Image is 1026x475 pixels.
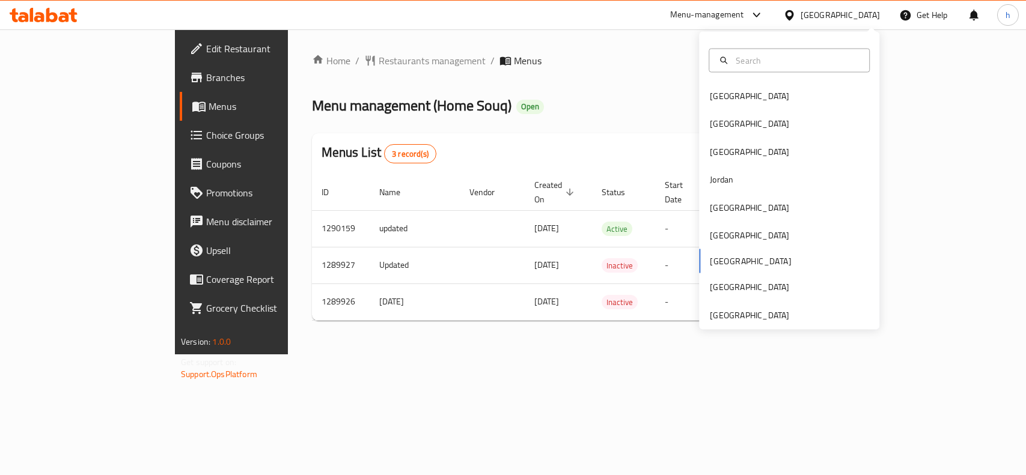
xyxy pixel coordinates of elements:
a: Support.OpsPlatform [181,366,257,382]
div: [GEOGRAPHIC_DATA] [710,229,789,242]
a: Upsell [180,236,346,265]
span: Version: [181,334,210,349]
span: Coverage Report [206,272,337,286]
span: Active [602,222,632,236]
span: Get support on: [181,354,236,370]
span: Vendor [469,185,510,199]
div: [GEOGRAPHIC_DATA] [710,308,789,321]
span: Edit Restaurant [206,41,337,56]
td: updated [370,210,460,247]
span: Menu disclaimer [206,214,337,229]
a: Coverage Report [180,265,346,294]
span: Inactive [602,295,638,309]
div: [GEOGRAPHIC_DATA] [801,8,880,22]
span: [DATE] [534,220,559,236]
span: Grocery Checklist [206,301,337,315]
a: Restaurants management [364,53,486,68]
td: Updated [370,247,460,283]
span: Status [602,185,641,199]
div: Inactive [602,295,638,309]
a: Edit Restaurant [180,34,346,63]
nav: breadcrumb [312,53,827,68]
td: - [655,210,713,247]
table: enhanced table [312,174,909,321]
a: Menu disclaimer [180,207,346,236]
div: [GEOGRAPHIC_DATA] [710,280,789,294]
div: Open [516,100,544,114]
span: Menus [209,99,337,113]
span: Coupons [206,157,337,171]
a: Choice Groups [180,121,346,150]
span: Menu management ( Home Souq ) [312,92,511,119]
a: Branches [180,63,346,92]
span: 1.0.0 [212,334,231,349]
span: h [1006,8,1010,22]
span: Inactive [602,259,638,273]
input: Search [731,53,862,67]
span: Promotions [206,186,337,200]
span: Menus [514,53,542,68]
div: [GEOGRAPHIC_DATA] [710,201,789,214]
a: Menus [180,92,346,121]
div: [GEOGRAPHIC_DATA] [710,89,789,103]
span: [DATE] [534,294,559,309]
div: Jordan [710,173,733,186]
td: - [655,283,713,320]
span: Choice Groups [206,128,337,142]
span: Open [516,101,544,112]
a: Grocery Checklist [180,294,346,322]
span: Branches [206,70,337,85]
div: [GEOGRAPHIC_DATA] [710,117,789,130]
div: [GEOGRAPHIC_DATA] [710,145,789,158]
span: 3 record(s) [385,148,436,160]
td: [DATE] [370,283,460,320]
div: Total records count [384,144,436,163]
div: Inactive [602,258,638,273]
div: Menu-management [670,8,744,22]
li: / [355,53,359,68]
span: Upsell [206,243,337,258]
span: Name [379,185,416,199]
li: / [490,53,495,68]
span: Restaurants management [379,53,486,68]
td: - [655,247,713,283]
span: Start Date [665,178,698,207]
span: ID [322,185,344,199]
span: Created On [534,178,578,207]
a: Promotions [180,178,346,207]
span: [DATE] [534,257,559,273]
h2: Menus List [322,144,436,163]
a: Coupons [180,150,346,178]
